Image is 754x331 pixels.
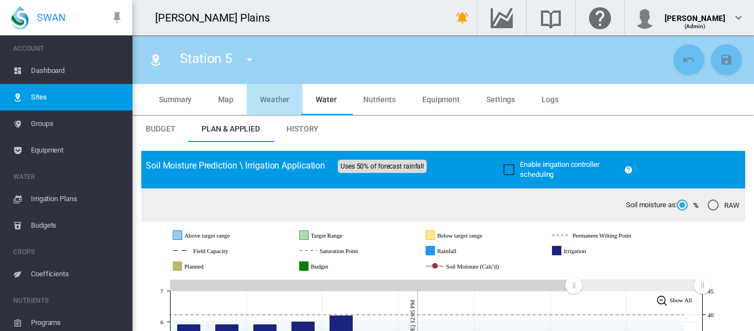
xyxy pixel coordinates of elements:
md-icon: icon-menu-down [243,53,256,66]
span: (Admin) [684,23,706,29]
g: Budget [300,261,363,271]
span: Map [218,95,233,104]
span: Dashboard [31,57,124,84]
span: Logs [541,95,559,104]
tspan: 45 [708,288,714,295]
g: Above target range [173,230,274,240]
button: icon-menu-down [238,49,261,71]
span: Plan & Applied [201,124,260,133]
span: Nutrients [363,95,396,104]
span: ACCOUNT [13,40,124,57]
div: [PERSON_NAME] [665,8,725,19]
md-icon: Go to the Data Hub [488,11,515,24]
md-icon: Click here for help [587,11,613,24]
md-icon: icon-undo [682,53,695,66]
span: Water [316,95,337,104]
md-radio-button: RAW [708,200,740,211]
g: Field Capacity [173,246,266,256]
span: Coefficients [31,261,124,287]
span: History [286,124,318,133]
span: Settings [486,95,515,104]
md-icon: icon-chevron-down [732,11,745,24]
g: Saturation Point [300,246,399,256]
md-icon: icon-content-save [720,53,733,66]
span: Budget [146,124,175,133]
g: Below target range [426,230,525,240]
g: Permanent Wilting Point [553,230,676,240]
g: Irrigation [553,246,622,256]
span: Soil Moisture Prediction \ Irrigation Application [146,160,325,171]
span: Enable irrigation controller scheduling [520,160,599,178]
span: NUTRIENTS [13,292,124,309]
span: Sites [31,84,124,111]
span: Summary [159,95,192,104]
md-icon: icon-bell-ring [456,11,469,24]
g: Target Range [300,230,382,240]
tspan: 6 [161,319,164,325]
rect: Zoom chart using cursor arrows [574,280,702,291]
div: [PERSON_NAME] Plains [155,10,280,25]
span: WATER [13,168,124,186]
span: Budgets [31,212,124,239]
md-checkbox: Enable irrigation controller scheduling [503,160,620,180]
g: Rainfall [426,246,490,256]
tspan: 40 [708,312,714,318]
button: Save Changes [711,44,742,75]
g: Zoom chart using cursor arrows [564,276,583,295]
md-icon: icon-pin [110,11,124,24]
span: Equipment [422,95,460,104]
span: Groups [31,111,124,137]
span: Soil moisture as: [626,200,677,210]
img: SWAN-Landscape-Logo-Colour-drop.png [11,6,29,29]
span: CROPS [13,243,124,261]
button: Cancel Changes [673,44,704,75]
button: icon-bell-ring [452,7,474,29]
span: Uses 50% of forecast rainfall [338,160,427,173]
span: Weather [260,95,289,104]
tspan: 7 [161,288,164,295]
g: Soil Moisture (Calc'd) [426,261,540,271]
button: Click to go to list of Sites [145,49,167,71]
span: Equipment [31,137,124,164]
md-icon: icon-map-marker-radius [149,53,162,66]
tspan: Show All [670,297,692,303]
span: Station 5 [180,51,232,66]
span: SWAN [37,10,66,24]
g: Planned [173,261,239,271]
md-icon: Search the knowledge base [538,11,564,24]
md-radio-button: % [677,200,699,211]
img: profile.jpg [634,7,656,29]
span: Irrigation Plans [31,186,124,212]
g: Zoom chart using cursor arrows [693,276,712,295]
